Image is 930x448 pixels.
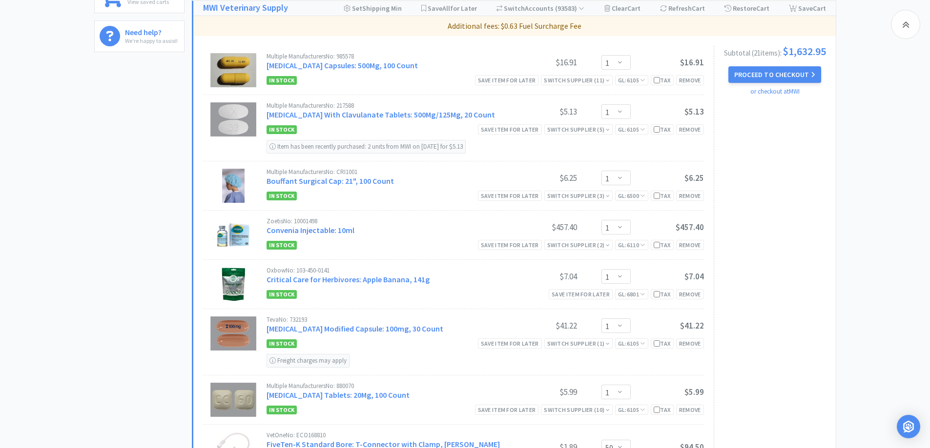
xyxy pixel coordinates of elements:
[197,20,832,33] p: Additional fees: $0.63 Fuel Surcharge Fee
[676,405,704,415] div: Remove
[813,4,826,13] span: Cart
[478,124,542,135] div: Save item for later
[654,240,671,250] div: Tax
[547,240,610,250] div: Switch Supplier ( 2 )
[680,320,704,331] span: $41.22
[676,124,704,135] div: Remove
[724,46,826,57] div: Subtotal ( 21 item s ):
[544,405,610,414] div: Switch Supplier ( 10 )
[267,354,350,368] div: Freight charges may apply
[125,26,178,36] h6: Need help?
[478,240,542,250] div: Save item for later
[478,191,542,201] div: Save item for later
[344,1,402,16] div: Shipping Min
[504,106,577,117] div: $5.13
[267,53,504,59] div: Multiple Manufacturers No: 985578
[267,169,504,175] div: Multiple Manufacturers No: CRI1001
[684,173,704,183] span: $6.25
[504,172,577,184] div: $6.25
[654,125,671,134] div: Tax
[728,66,821,83] button: Proceed to Checkout
[897,415,920,438] div: Open Intercom Messenger
[692,4,705,13] span: Cart
[604,1,641,16] div: Clear
[210,316,256,351] img: e59c77b5c9294fb3b59646dc2e7a7819_522264.png
[475,75,539,85] div: Save item for later
[680,57,704,68] span: $16.91
[203,1,288,15] a: MWI Veterinary Supply
[783,46,826,57] span: $1,632.95
[267,125,297,134] span: In Stock
[676,222,704,233] span: $457.40
[547,125,610,134] div: Switch Supplier ( 5 )
[267,225,354,235] a: Convenia Injectable: 10ml
[676,191,704,201] div: Remove
[125,36,178,45] p: We're happy to assist!
[504,320,577,331] div: $41.22
[267,267,504,273] div: Oxbow No: 103-450-0141
[267,241,297,250] span: In Stock
[618,126,645,133] span: GL: 6105
[267,192,297,200] span: In Stock
[267,406,297,414] span: In Stock
[618,406,645,413] span: GL: 6105
[618,241,645,249] span: GL: 6110
[428,4,477,13] span: Save for Later
[756,4,769,13] span: Cart
[547,191,610,200] div: Switch Supplier ( 3 )
[267,324,443,333] a: [MEDICAL_DATA] Modified Capsule: 100mg, 30 Count
[618,77,645,84] span: GL: 6105
[684,387,704,397] span: $5.99
[618,192,645,199] span: GL: 6500
[544,76,610,85] div: Switch Supplier ( 11 )
[547,339,610,348] div: Switch Supplier ( 1 )
[676,75,704,85] div: Remove
[267,390,410,400] a: [MEDICAL_DATA] Tablets: 20Mg, 100 Count
[210,53,256,87] img: e1b25419a18344d2a13df97093d3f765_197519.png
[549,289,613,299] div: Save item for later
[504,221,577,233] div: $457.40
[267,176,394,186] a: Bouffant Surgical Cap: 21", 100 Count
[750,87,800,96] a: or checkout at MWI
[267,316,504,323] div: Teva No: 732193
[475,405,539,415] div: Save item for later
[210,102,256,136] img: e9b7110fcbd7401fab23100e9389212c_227238.png
[442,4,450,13] span: All
[267,339,297,348] span: In Stock
[654,290,671,299] div: Tax
[654,76,671,85] div: Tax
[676,240,704,250] div: Remove
[724,1,769,16] div: Restore
[267,140,466,154] div: Item has been recently purchased: 2 units from MWI on [DATE] for $5.13
[504,4,525,13] span: Switch
[504,57,577,68] div: $16.91
[684,106,704,117] span: $5.13
[267,218,504,224] div: Zoetis No: 10001498
[216,218,250,252] img: 89e68893582645e79d9b68b1eb386826_169093.png
[478,338,542,349] div: Save item for later
[267,290,297,299] span: In Stock
[210,383,256,417] img: 75e6dc5cb9f74f49b642f7239772a065_319970.png
[267,76,297,85] span: In Stock
[660,1,705,16] div: Refresh
[267,432,504,438] div: VetOne No: ECO168810
[684,271,704,282] span: $7.04
[504,271,577,282] div: $7.04
[267,60,418,70] a: [MEDICAL_DATA] Capsules: 500Mg, 100 Count
[654,191,671,200] div: Tax
[267,102,504,109] div: Multiple Manufacturers No: 217588
[222,169,245,203] img: 2e5191e6737c4538bdafef56bd32cb53_4503.png
[267,110,495,119] a: [MEDICAL_DATA] With Clavulanate Tablets: 500Mg/125Mg, 20 Count
[618,340,645,347] span: GL: 6105
[504,386,577,398] div: $5.99
[676,289,704,299] div: Remove
[654,405,671,414] div: Tax
[496,1,585,16] div: Accounts
[352,4,362,13] span: Set
[267,383,504,389] div: Multiple Manufacturers No: 880070
[267,274,430,284] a: Critical Care for Herbivores: Apple Banana, 141g
[222,267,245,301] img: b232af065e5d46109d93e743afa25562_7642.png
[676,338,704,349] div: Remove
[789,1,826,16] div: Save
